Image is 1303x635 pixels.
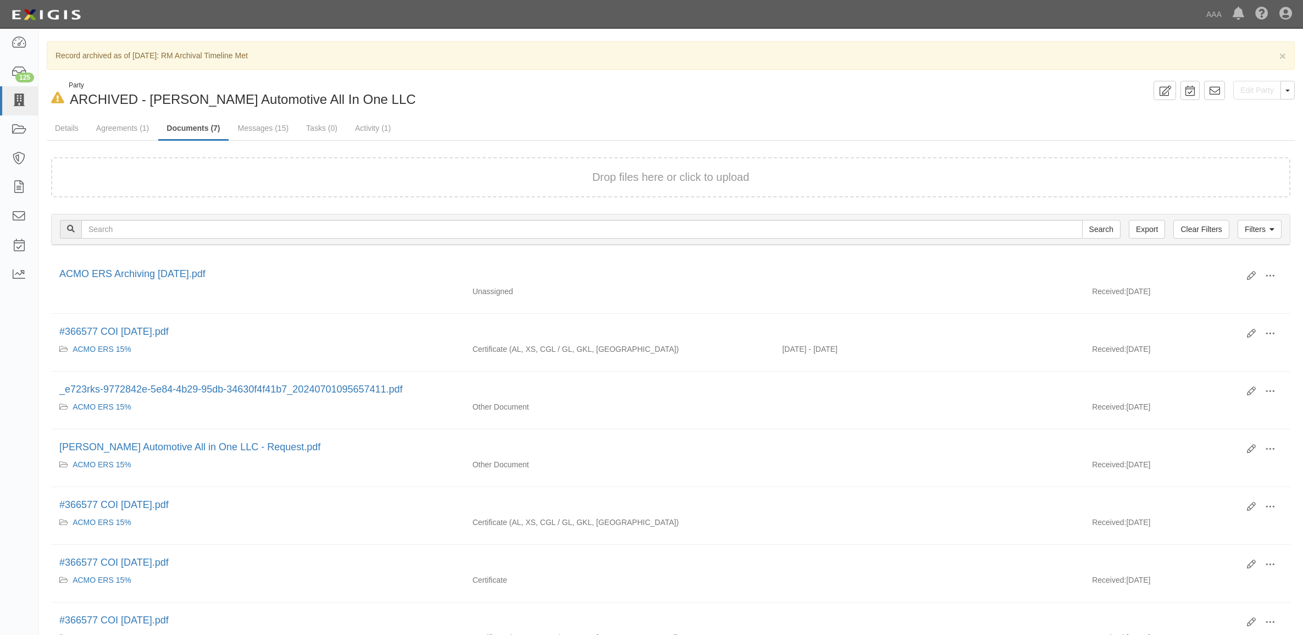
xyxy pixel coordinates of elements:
a: ACMO ERS 15% [73,518,131,527]
i: Help Center - Complianz [1255,8,1268,21]
a: Documents (7) [158,117,228,141]
p: Received: [1092,286,1126,297]
a: Filters [1238,220,1282,239]
div: Party [69,81,416,90]
div: Effective - Expiration [774,575,1084,575]
div: ACMO ERS Archiving 09.16.25.pdf [59,267,1239,281]
p: Received: [1092,459,1126,470]
div: [DATE] [1084,344,1290,360]
a: #366577 COI [DATE].pdf [59,326,169,337]
button: Close [1279,50,1286,62]
div: Unassigned [464,286,774,297]
a: AAA [1201,3,1227,25]
div: [DATE] [1084,575,1290,591]
p: Received: [1092,517,1126,528]
a: ACMO ERS 15% [73,345,131,354]
div: [DATE] [1084,286,1290,302]
div: Other Document [464,401,774,412]
img: logo-5460c22ac91f19d4615b14bd174203de0afe785f0fc80cf4dbbc73dc1793850b.png [8,5,84,25]
p: Received: [1092,344,1126,355]
div: Effective - Expiration [774,517,1084,517]
div: Effective - Expiration [774,401,1084,402]
div: ACMO ERS 15% [59,401,456,412]
a: #366577 COI [DATE].pdf [59,499,169,510]
div: #366577 COI 07.12.25.pdf [59,325,1239,339]
div: #366577 COI 07.12.22.pdf [59,556,1239,570]
div: [DATE] [1084,401,1290,418]
a: #366577 COI [DATE].pdf [59,557,169,568]
div: [DATE] [1084,517,1290,533]
a: #366577 COI [DATE].pdf [59,615,169,626]
div: #366577 COI 07.12.23.pdf [59,614,1239,628]
a: ACMO ERS 15% [73,576,131,584]
p: Record archived as of [DATE]: RM Archival Timeline Met [56,50,1286,61]
a: Edit Party [1233,81,1281,100]
i: In Default since 07/26/2025 [51,92,64,104]
div: Certificate [464,575,774,586]
a: _e723rks-9772842e-5e84-4b29-95db-34630f4f41b7_20240701095657411.pdf [59,384,403,395]
div: [DATE] [1084,459,1290,476]
p: Received: [1092,401,1126,412]
a: Messages (15) [230,117,297,139]
div: Dale's Automotive All in One LLC - Request.pdf [59,440,1239,455]
div: ACMO ERS 15% [59,575,456,586]
a: Activity (1) [347,117,399,139]
a: ACMO ERS Archiving [DATE].pdf [59,268,206,279]
div: ACMO ERS 15% [59,344,456,355]
a: Clear Filters [1173,220,1229,239]
div: ARCHIVED - Dale's Automotive All In One LLC [47,81,663,109]
a: ACMO ERS 15% [73,402,131,411]
div: Effective 07/12/2024 - Expiration 07/12/2025 [774,344,1084,355]
a: ACMO ERS 15% [73,460,131,469]
div: ACMO ERS 15% [59,517,456,528]
input: Search [1082,220,1121,239]
div: Other Document [464,459,774,470]
span: × [1279,49,1286,62]
span: ARCHIVED - [PERSON_NAME] Automotive All In One LLC [70,92,416,107]
div: ACMO ERS 15% [59,459,456,470]
a: Export [1129,220,1165,239]
div: 125 [15,73,34,82]
button: Drop files here or click to upload [592,169,750,185]
a: Agreements (1) [88,117,157,139]
a: [PERSON_NAME] Automotive All in One LLC - Request.pdf [59,441,320,452]
div: Auto Liability Excess/Umbrella Liability Commercial General Liability / Garage Liability Garage K... [464,517,774,528]
div: _e723rks-9772842e-5e84-4b29-95db-34630f4f41b7_20240701095657411.pdf [59,383,1239,397]
input: Search [81,220,1083,239]
div: Auto Liability Excess/Umbrella Liability Commercial General Liability / Garage Liability Garage K... [464,344,774,355]
div: #366577 COI 07.12.24.pdf [59,498,1239,512]
p: Received: [1092,575,1126,586]
a: Tasks (0) [298,117,346,139]
a: Details [47,117,87,139]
